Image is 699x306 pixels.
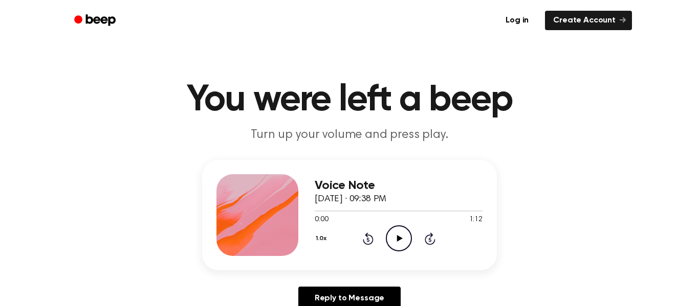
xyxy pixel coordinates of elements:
span: [DATE] · 09:38 PM [315,195,386,204]
h1: You were left a beep [88,82,611,119]
h3: Voice Note [315,179,483,193]
a: Beep [67,11,125,31]
a: Create Account [545,11,632,30]
span: 0:00 [315,215,328,225]
p: Turn up your volume and press play. [153,127,546,144]
span: 1:12 [469,215,483,225]
a: Log in [495,9,539,32]
button: 1.0x [315,230,330,247]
